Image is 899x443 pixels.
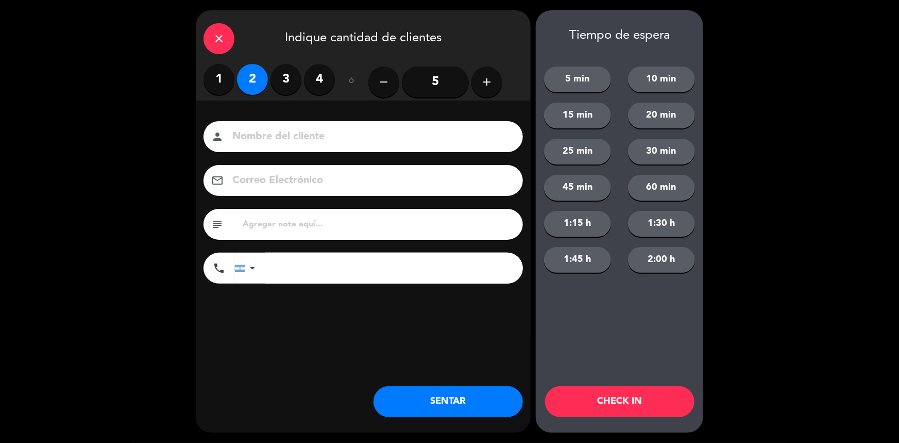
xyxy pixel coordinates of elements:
button: CHECK IN [545,386,694,417]
button: 1:30 h [628,211,695,237]
label: 3 [270,64,301,95]
button: 1:15 h [544,211,611,237]
button: 1:45 h [544,247,611,273]
button: 15 min [544,103,611,128]
i: person [211,130,224,143]
i: remove [378,76,390,88]
label: 2 [237,64,268,95]
button: 10 min [628,67,695,92]
div: ó [335,64,368,100]
i: subject [211,218,224,231]
button: SENTAR [374,386,523,417]
input: Agregar nota aquí... [242,217,515,232]
button: remove [368,67,399,97]
i: close [213,32,225,45]
div: Argentina: +54 [235,253,259,283]
label: 4 [304,64,335,95]
i: add [481,76,493,88]
button: 20 min [628,103,695,128]
label: 1 [203,64,234,95]
button: add [471,67,502,97]
input: Nombre del cliente [231,128,510,146]
button: 25 min [544,139,611,165]
button: 5 min [544,67,611,92]
div: Tiempo de espera [536,28,703,43]
i: email [211,174,224,187]
input: Correo Electrónico [231,172,510,190]
i: phone [213,262,225,274]
button: 45 min [544,175,611,201]
button: 60 min [628,175,695,201]
button: 2:00 h [628,247,695,273]
div: Indique cantidad de clientes [196,10,531,64]
button: 30 min [628,139,695,165]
